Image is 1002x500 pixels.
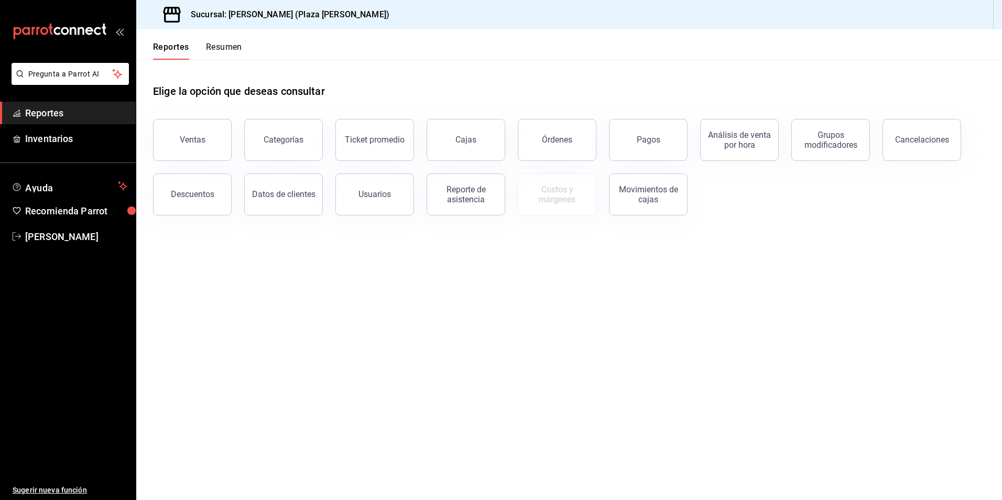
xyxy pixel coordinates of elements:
h3: Sucursal: [PERSON_NAME] (Plaza [PERSON_NAME]) [182,8,389,21]
div: Cancelaciones [895,135,949,145]
button: Ticket promedio [335,119,414,161]
div: Categorías [264,135,303,145]
button: Pregunta a Parrot AI [12,63,129,85]
div: Grupos modificadores [798,130,863,150]
button: Resumen [206,42,242,60]
button: Usuarios [335,173,414,215]
h1: Elige la opción que deseas consultar [153,83,325,99]
div: Usuarios [358,189,391,199]
div: Ventas [180,135,205,145]
button: Categorías [244,119,323,161]
div: Datos de clientes [252,189,315,199]
span: [PERSON_NAME] [25,230,127,244]
button: Reportes [153,42,189,60]
div: Cajas [455,135,476,145]
button: Ventas [153,119,232,161]
div: Movimientos de cajas [616,184,681,204]
div: Costos y márgenes [525,184,590,204]
button: open_drawer_menu [115,27,124,36]
span: Recomienda Parrot [25,204,127,218]
div: Ticket promedio [345,135,405,145]
button: Análisis de venta por hora [700,119,779,161]
button: Grupos modificadores [791,119,870,161]
a: Pregunta a Parrot AI [7,76,129,87]
span: Sugerir nueva función [13,485,127,496]
div: Reporte de asistencia [433,184,498,204]
button: Datos de clientes [244,173,323,215]
div: Descuentos [171,189,214,199]
button: Cajas [427,119,505,161]
div: Análisis de venta por hora [707,130,772,150]
div: Pagos [637,135,660,145]
div: navigation tabs [153,42,242,60]
button: Órdenes [518,119,596,161]
button: Contrata inventarios para ver este reporte [518,173,596,215]
span: Inventarios [25,132,127,146]
button: Pagos [609,119,688,161]
button: Movimientos de cajas [609,173,688,215]
div: Órdenes [542,135,572,145]
span: Reportes [25,106,127,120]
span: Pregunta a Parrot AI [28,69,113,80]
button: Reporte de asistencia [427,173,505,215]
button: Cancelaciones [883,119,961,161]
button: Descuentos [153,173,232,215]
span: Ayuda [25,180,114,192]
